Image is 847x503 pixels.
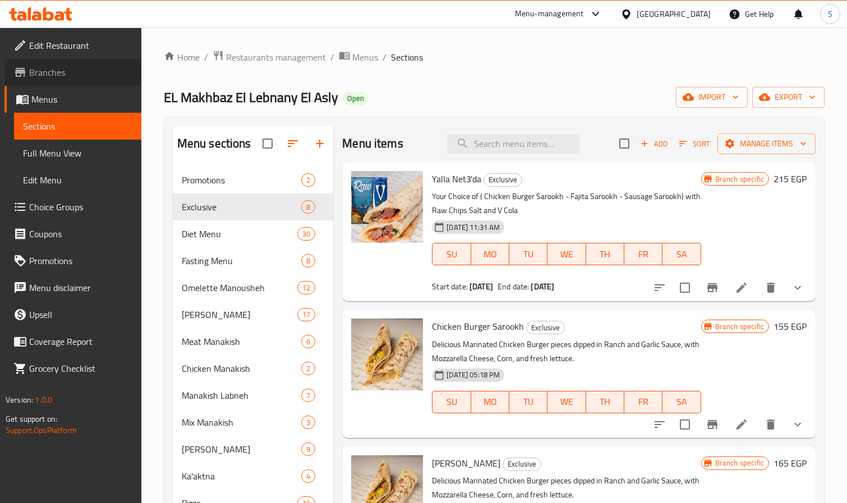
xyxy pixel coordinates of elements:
span: [PERSON_NAME] [182,442,301,456]
a: Edit menu item [735,281,748,294]
button: SU [432,243,471,265]
span: 3 [302,417,315,428]
span: Start date: [432,279,468,294]
span: 7 [302,390,315,401]
p: Delicious Marinated Chicken Burger pieces dipped in Ranch and Garlic Sauce, with Mozzarella Chees... [432,474,701,502]
span: Coverage Report [29,335,132,348]
a: Full Menu View [14,140,141,167]
div: Promotions2 [173,167,334,193]
span: Menus [352,50,378,64]
a: Restaurants management [213,50,326,64]
a: Coupons [4,220,141,247]
div: Meat Manakish [182,335,301,348]
a: Menus [4,86,141,113]
span: TU [514,394,543,410]
button: delete [757,274,784,301]
h6: 165 EGP [774,455,807,471]
div: items [301,200,315,214]
b: [DATE] [469,279,493,294]
input: search [447,134,579,154]
span: export [761,90,816,104]
div: Omelette Manousheh12 [173,274,334,301]
a: Sections [14,113,141,140]
p: Your Choice of ( Chicken Burger Sarookh - Fajita Sarookh - Sausage Sarookh) with Raw Chips Salt a... [432,190,701,218]
span: Edit Menu [23,173,132,187]
button: TU [509,391,547,413]
div: items [297,308,315,321]
span: Choice Groups [29,200,132,214]
div: items [301,389,315,402]
div: Mix Manakish3 [173,409,334,436]
div: Kiri Manakish [182,442,301,456]
span: Branch specific [711,321,768,332]
div: Diet Menu30 [173,220,334,247]
span: 4 [302,471,315,482]
div: items [297,281,315,294]
h2: Menu items [342,135,403,152]
span: TH [591,394,620,410]
span: Add item [636,135,672,153]
button: Branch-specific-item [699,274,726,301]
span: Open [343,94,369,103]
div: Ka'aktna4 [173,463,334,490]
span: Exclusive [527,321,564,334]
span: import [685,90,739,104]
h2: Menu sections [177,135,251,152]
button: import [676,87,748,108]
li: / [383,50,386,64]
div: Menu-management [515,7,584,21]
div: [PERSON_NAME]17 [173,301,334,328]
div: Fasting Menu8 [173,247,334,274]
span: FR [629,246,658,262]
div: Mix Manakish [182,416,301,429]
p: Delicious Marinated Chicken Burger pieces dipped in Ranch and Garlic Sauce, with Mozzarella Chees... [432,338,701,366]
span: Diet Menu [182,227,297,241]
div: Exclusive [484,173,522,187]
h6: 215 EGP [774,171,807,187]
div: Exclusive8 [173,193,334,220]
a: Menu disclaimer [4,274,141,301]
span: 8 [302,202,315,213]
button: WE [547,243,586,265]
span: TU [514,246,543,262]
span: Exclusive [503,458,541,470]
button: MO [471,243,509,265]
span: Add [639,137,669,150]
div: Ka'aktna [182,469,301,483]
span: [DATE] 11:31 AM [442,222,504,233]
span: Branches [29,66,132,79]
a: Support.OpsPlatform [6,423,77,437]
span: Sort sections [279,130,306,157]
span: Full Menu View [23,146,132,160]
div: items [301,254,315,267]
svg: Show Choices [791,418,804,431]
div: items [301,469,315,483]
span: Branch specific [711,458,768,468]
span: Select all sections [256,132,279,155]
div: Exclusive [182,200,301,214]
button: show more [784,274,811,301]
span: Restaurants management [226,50,326,64]
span: WE [552,394,581,410]
span: 8 [302,256,315,266]
span: Menus [31,93,132,106]
button: SU [432,391,471,413]
button: Add section [306,130,333,157]
button: SA [662,391,701,413]
button: show more [784,411,811,438]
button: TH [586,243,624,265]
a: Coverage Report [4,328,141,355]
div: Exclusive [526,321,565,334]
span: 1.0.0 [35,393,52,407]
button: SA [662,243,701,265]
button: export [752,87,825,108]
button: TH [586,391,624,413]
span: Get support on: [6,412,57,426]
span: Promotions [182,173,301,187]
svg: Show Choices [791,281,804,294]
span: [PERSON_NAME] [182,308,297,321]
li: / [204,50,208,64]
button: Sort [676,135,713,153]
span: FR [629,394,658,410]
